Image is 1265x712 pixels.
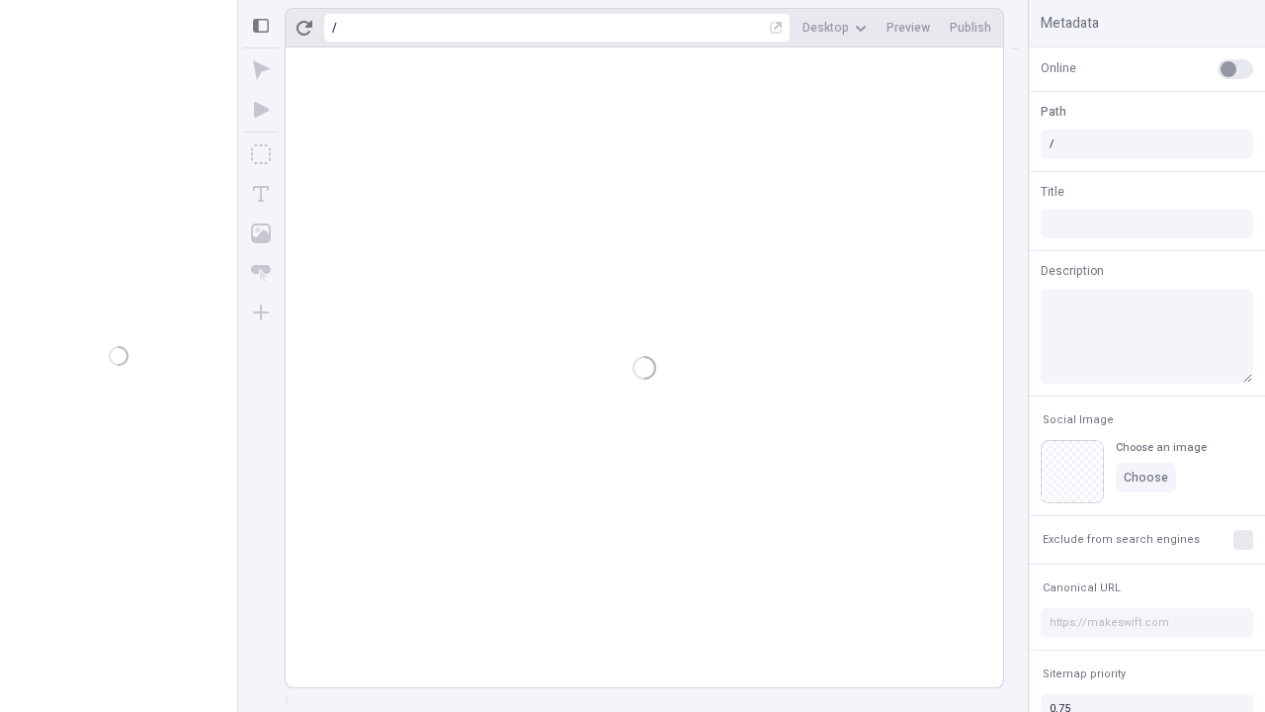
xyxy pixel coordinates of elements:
span: Social Image [1043,412,1114,427]
button: Publish [942,13,999,43]
button: Text [243,176,279,212]
span: Canonical URL [1043,580,1121,595]
span: Path [1041,103,1066,121]
input: https://makeswift.com [1041,608,1253,638]
span: Title [1041,183,1064,201]
button: Preview [879,13,938,43]
span: Desktop [802,20,849,36]
span: Sitemap priority [1043,667,1126,681]
span: Publish [950,20,991,36]
div: Choose an image [1116,440,1207,455]
button: Sitemap priority [1039,663,1130,686]
button: Box [243,136,279,172]
button: Canonical URL [1039,577,1125,600]
button: Image [243,216,279,251]
button: Choose [1116,463,1176,492]
button: Exclude from search engines [1039,528,1204,552]
button: Social Image [1039,408,1118,432]
span: Description [1041,262,1104,280]
button: Desktop [795,13,875,43]
span: Preview [886,20,930,36]
div: / [332,20,337,36]
span: Online [1041,59,1076,77]
button: Button [243,255,279,291]
span: Choose [1124,470,1168,486]
span: Exclude from search engines [1043,532,1200,547]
